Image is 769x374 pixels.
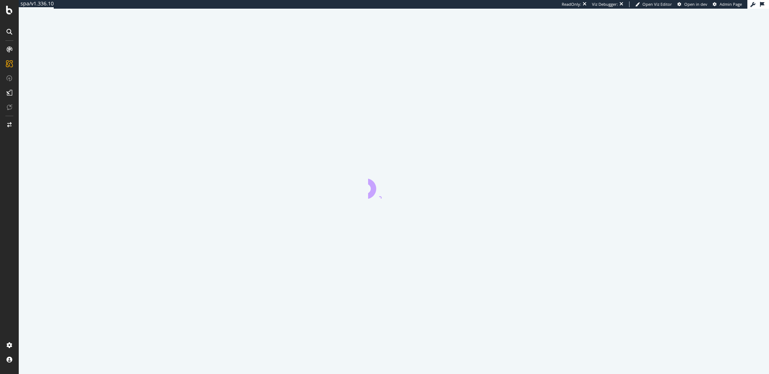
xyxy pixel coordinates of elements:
[592,1,618,7] div: Viz Debugger:
[635,1,672,7] a: Open Viz Editor
[368,173,420,199] div: animation
[684,1,707,7] span: Open in dev
[720,1,742,7] span: Admin Page
[562,1,581,7] div: ReadOnly:
[713,1,742,7] a: Admin Page
[677,1,707,7] a: Open in dev
[642,1,672,7] span: Open Viz Editor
